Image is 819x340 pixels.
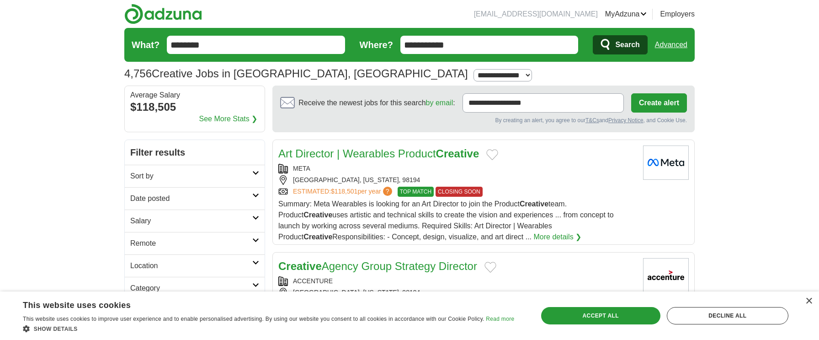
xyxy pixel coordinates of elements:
[520,200,548,208] strong: Creative
[608,117,643,124] a: Privacy Notice
[486,316,514,322] a: Read more, opens a new window
[331,188,357,195] span: $118,501
[436,147,479,160] strong: Creative
[132,38,160,52] label: What?
[125,254,265,277] a: Location
[130,216,252,227] h2: Salary
[631,93,687,113] button: Create alert
[293,165,310,172] a: META
[130,260,252,271] h2: Location
[199,113,258,124] a: See More Stats ❯
[278,260,477,272] a: CreativeAgency Group Strategy Director
[23,324,514,333] div: Show details
[303,233,332,241] strong: Creative
[125,210,265,232] a: Salary
[23,316,484,322] span: This website uses cookies to improve user experience and to enable personalised advertising. By u...
[298,97,455,108] span: Receive the newest jobs for this search :
[655,36,687,54] a: Advanced
[805,298,812,305] div: Close
[585,117,599,124] a: T&Cs
[130,283,252,294] h2: Category
[130,238,252,249] h2: Remote
[124,4,202,24] img: Adzuna logo
[125,140,265,165] h2: Filter results
[130,92,259,99] div: Average Salary
[436,187,483,197] span: CLOSING SOON
[124,65,152,82] span: 4,756
[293,277,333,285] a: ACCENTURE
[278,288,636,297] div: [GEOGRAPHIC_DATA], [US_STATE], 98194
[125,187,265,210] a: Date posted
[541,307,660,324] div: Accept all
[125,165,265,187] a: Sort by
[125,232,265,254] a: Remote
[474,9,598,20] li: [EMAIL_ADDRESS][DOMAIN_NAME]
[293,187,394,197] a: ESTIMATED:$118,501per year?
[660,9,695,20] a: Employers
[486,149,498,160] button: Add to favorite jobs
[593,35,647,54] button: Search
[130,171,252,182] h2: Sort by
[130,99,259,115] div: $118,505
[130,193,252,204] h2: Date posted
[534,232,582,243] a: More details ❯
[484,262,496,273] button: Add to favorite jobs
[605,9,647,20] a: MyAdzuna
[125,277,265,299] a: Category
[23,297,491,311] div: This website uses cookies
[643,146,689,180] img: Meta logo
[383,187,392,196] span: ?
[278,260,322,272] strong: Creative
[398,187,434,197] span: TOP MATCH
[360,38,393,52] label: Where?
[643,258,689,292] img: Accenture logo
[615,36,639,54] span: Search
[667,307,788,324] div: Decline all
[426,99,453,107] a: by email
[278,175,636,185] div: [GEOGRAPHIC_DATA], [US_STATE], 98194
[124,67,468,80] h1: Creative Jobs in [GEOGRAPHIC_DATA], [GEOGRAPHIC_DATA]
[278,200,614,241] span: Summary: Meta Wearables is looking for an Art Director to join the Product team. Product uses art...
[280,116,687,124] div: By creating an alert, you agree to our and , and Cookie Use.
[278,147,479,160] a: Art Director | Wearables ProductCreative
[303,211,332,219] strong: Creative
[34,326,78,332] span: Show details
